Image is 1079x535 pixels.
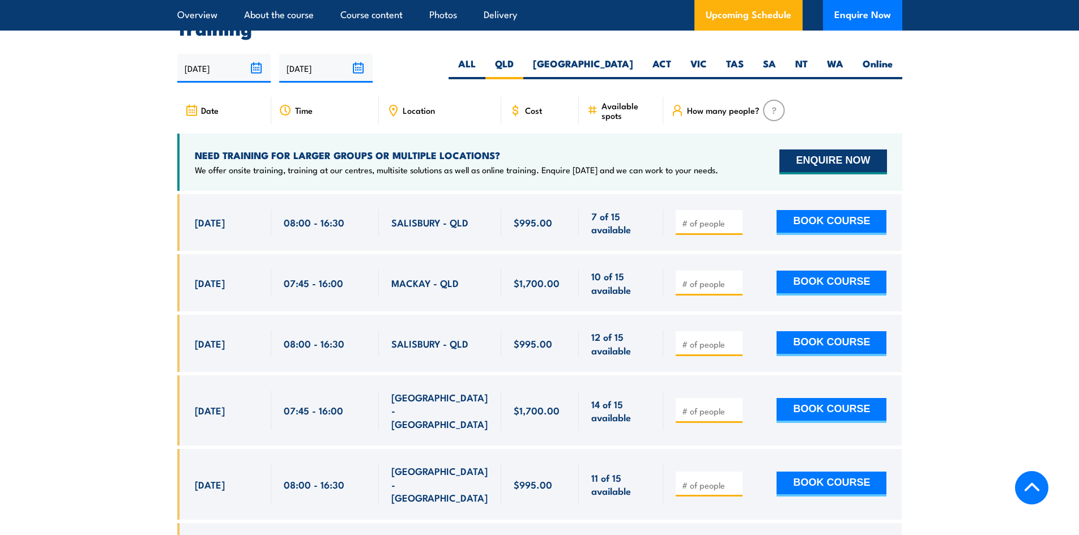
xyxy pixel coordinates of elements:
input: From date [177,54,271,83]
label: VIC [681,57,717,79]
label: [GEOGRAPHIC_DATA] [523,57,643,79]
h2: UPCOMING SCHEDULE FOR - "QLD Health & Safety Representative Initial 5 Day Training" [177,4,902,36]
label: Online [853,57,902,79]
span: $995.00 [514,337,552,350]
input: # of people [682,405,739,417]
span: 7 of 15 available [591,209,651,236]
input: # of people [682,339,739,350]
span: $995.00 [514,216,552,229]
span: 12 of 15 available [591,330,651,357]
span: $1,700.00 [514,404,560,417]
input: # of people [682,480,739,491]
h4: NEED TRAINING FOR LARGER GROUPS OR MULTIPLE LOCATIONS? [195,149,718,161]
span: Time [295,105,313,115]
span: Date [201,105,219,115]
span: [GEOGRAPHIC_DATA] - [GEOGRAPHIC_DATA] [391,391,489,430]
button: ENQUIRE NOW [779,149,886,174]
input: # of people [682,278,739,289]
span: How many people? [687,105,760,115]
span: 07:45 - 16:00 [284,404,343,417]
button: BOOK COURSE [777,398,886,423]
button: BOOK COURSE [777,472,886,497]
label: ALL [449,57,485,79]
span: 08:00 - 16:30 [284,216,344,229]
label: NT [786,57,817,79]
span: MACKAY - QLD [391,276,459,289]
span: Cost [525,105,542,115]
span: SALISBURY - QLD [391,337,468,350]
label: SA [753,57,786,79]
span: $1,700.00 [514,276,560,289]
span: 08:00 - 16:30 [284,478,344,491]
span: [DATE] [195,276,225,289]
span: Location [403,105,435,115]
span: [DATE] [195,337,225,350]
span: $995.00 [514,478,552,491]
input: To date [279,54,373,83]
input: # of people [682,217,739,229]
span: 07:45 - 16:00 [284,276,343,289]
span: 14 of 15 available [591,397,651,424]
label: QLD [485,57,523,79]
button: BOOK COURSE [777,271,886,296]
span: [DATE] [195,478,225,491]
label: TAS [717,57,753,79]
span: 11 of 15 available [591,471,651,498]
span: 08:00 - 16:30 [284,337,344,350]
button: BOOK COURSE [777,210,886,235]
label: ACT [643,57,681,79]
span: [DATE] [195,216,225,229]
span: [DATE] [195,404,225,417]
span: 10 of 15 available [591,269,651,296]
span: SALISBURY - QLD [391,216,468,229]
span: Available spots [602,101,655,120]
label: WA [817,57,853,79]
button: BOOK COURSE [777,331,886,356]
p: We offer onsite training, training at our centres, multisite solutions as well as online training... [195,164,718,176]
span: [GEOGRAPHIC_DATA] - [GEOGRAPHIC_DATA] [391,464,489,504]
